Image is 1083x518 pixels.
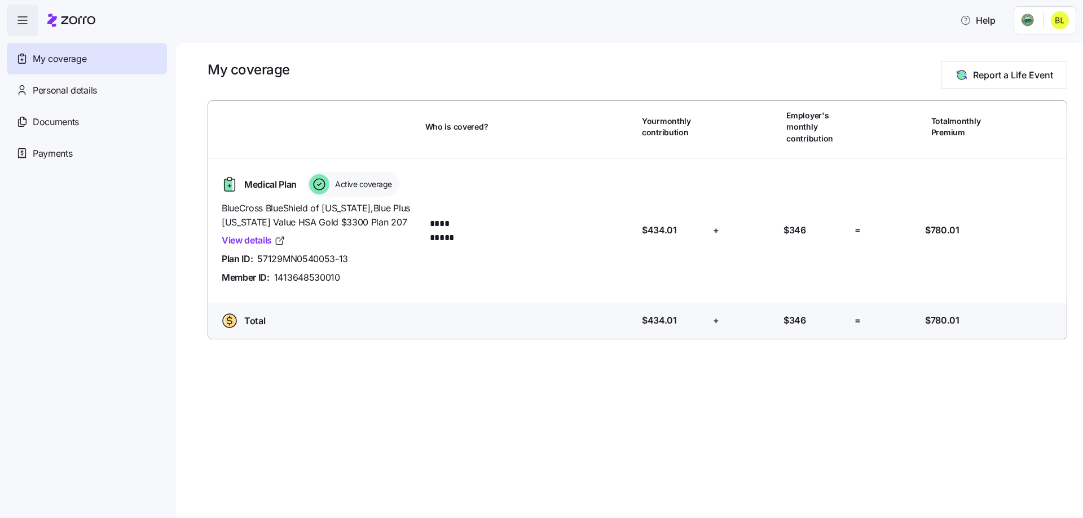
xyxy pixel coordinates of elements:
[642,313,677,327] span: $434.01
[925,223,959,237] span: $780.01
[222,201,416,229] span: BlueCross BlueShield of [US_STATE] , Blue Plus [US_STATE] Value HSA Gold $3300 Plan 207
[332,179,392,190] span: Active coverage
[855,223,861,237] span: =
[941,61,1067,89] button: Report a Life Event
[973,68,1053,82] span: Report a Life Event
[713,313,719,327] span: +
[960,14,996,27] span: Help
[33,52,86,66] span: My coverage
[222,233,285,247] a: View details
[783,223,806,237] span: $346
[7,138,167,169] a: Payments
[931,116,994,139] span: Total monthly Premium
[7,43,167,74] a: My coverage
[7,74,167,106] a: Personal details
[7,106,167,138] a: Documents
[642,116,705,139] span: Your monthly contribution
[925,313,959,327] span: $780.01
[33,83,97,98] span: Personal details
[642,223,677,237] span: $434.01
[222,271,270,285] span: Member ID:
[951,9,1005,32] button: Help
[1051,11,1069,29] img: 301f6adaca03784000fa73adabf33a6b
[33,115,79,129] span: Documents
[222,252,253,266] span: Plan ID:
[244,178,297,192] span: Medical Plan
[786,110,849,144] span: Employer's monthly contribution
[713,223,719,237] span: +
[274,271,340,285] span: 1413648530010
[425,121,488,132] span: Who is covered?
[257,252,348,266] span: 57129MN0540053-13
[244,314,265,328] span: Total
[855,313,861,327] span: =
[208,61,290,78] h1: My coverage
[783,313,806,327] span: $346
[33,147,72,161] span: Payments
[1021,14,1034,27] img: Employer logo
